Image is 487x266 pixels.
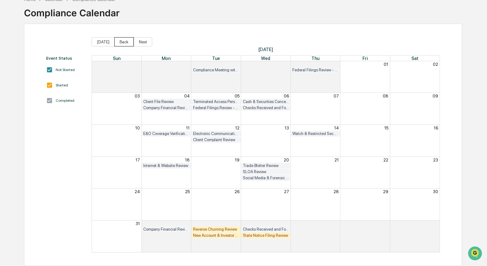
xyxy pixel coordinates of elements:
div: Terminated Access Person Audit [193,99,239,104]
span: Fri [362,56,368,61]
button: 31 [136,221,140,226]
span: Attestations [51,77,76,84]
div: Checks Received and Forwarded Log [243,105,289,110]
button: Next [134,37,152,46]
button: 02 [234,221,240,226]
button: 27 [135,62,140,67]
div: Started [56,83,68,87]
div: 🔎 [6,90,11,95]
button: 08 [383,93,388,98]
a: 🖐️Preclearance [4,75,42,86]
button: 15 [384,125,388,130]
button: 03 [135,93,140,98]
div: Event Status [46,56,85,61]
div: Client File Review [143,99,189,104]
button: 25 [185,189,190,194]
button: 10 [135,125,140,130]
div: 🗄️ [45,78,49,83]
button: 29 [234,62,240,67]
button: 28 [184,62,190,67]
div: Compliance Meeting with Management [193,68,239,72]
div: Start new chat [21,47,101,53]
img: 1746055101610-c473b297-6a78-478c-a979-82029cc54cd1 [6,47,17,58]
div: New Account & Investor Profile Review [193,233,239,238]
div: Electronic Communication Review [193,131,239,136]
button: 26 [235,189,240,194]
button: Back [114,37,134,46]
button: 28 [334,189,339,194]
button: 05 [383,221,388,226]
div: Watch & Restricted Securities List [292,131,339,136]
button: 31 [335,62,339,67]
iframe: Open customer support [467,246,484,262]
button: 16 [434,125,438,130]
button: 18 [185,157,190,162]
div: State Notice Filing Review [243,233,289,238]
button: 01 [185,221,190,226]
a: 🔎Data Lookup [4,87,41,98]
div: SLOA Review [243,169,289,174]
button: 30 [433,189,438,194]
span: Wed [261,56,270,61]
button: 21 [335,157,339,162]
p: How can we help? [6,13,112,23]
a: 🗄️Attestations [42,75,79,86]
div: Federal Filings Review - Form N-PX [193,105,239,110]
button: 17 [136,157,140,162]
button: 02 [433,62,438,67]
button: 01 [384,62,388,67]
button: 19 [235,157,240,162]
div: Social Media & Forensic Testing [243,176,289,180]
div: We're available if you need us! [21,53,78,58]
button: 29 [383,189,388,194]
div: E&O Coverage Verification [143,131,189,136]
button: 06 [284,93,289,98]
button: 22 [383,157,388,162]
div: Company Financial Review [143,105,189,110]
div: 🖐️ [6,78,11,83]
button: 12 [235,125,240,130]
span: Thu [311,56,319,61]
button: 24 [135,189,140,194]
span: Mon [162,56,171,61]
div: Reverse Churning Review [193,227,239,232]
button: 13 [285,125,289,130]
span: Sat [411,56,418,61]
span: Preclearance [12,77,40,84]
div: Month View [92,55,440,252]
button: 11 [186,125,190,130]
button: 04 [333,221,339,226]
div: Internet & Website Review [143,163,189,168]
span: Tue [212,56,220,61]
button: 23 [433,157,438,162]
button: 04 [184,93,190,98]
div: Federal Filings Review - 13F [292,68,339,72]
button: [DATE] [92,37,115,46]
button: 27 [284,189,289,194]
div: Completed [56,98,74,103]
button: 20 [284,157,289,162]
div: Not Started [56,68,75,72]
span: Sun [113,56,121,61]
span: Data Lookup [12,89,39,95]
button: Start new chat [105,49,112,56]
a: Powered byPylon [43,104,74,109]
div: Cash & Securities Concentration Review [243,99,289,104]
button: 06 [433,221,438,226]
div: Client Complaint Review [193,137,239,142]
div: Company Financial Review [143,227,189,232]
button: 05 [235,93,240,98]
div: Compliance Calendar [24,2,120,18]
span: Pylon [61,104,74,109]
span: [DATE] [92,46,440,52]
div: Checks Received and Forwarded Log [243,227,289,232]
button: 30 [284,62,289,67]
div: Trade Blotter Review [243,163,289,168]
button: 09 [433,93,438,98]
button: 03 [284,221,289,226]
button: 14 [334,125,339,130]
button: 07 [334,93,339,98]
